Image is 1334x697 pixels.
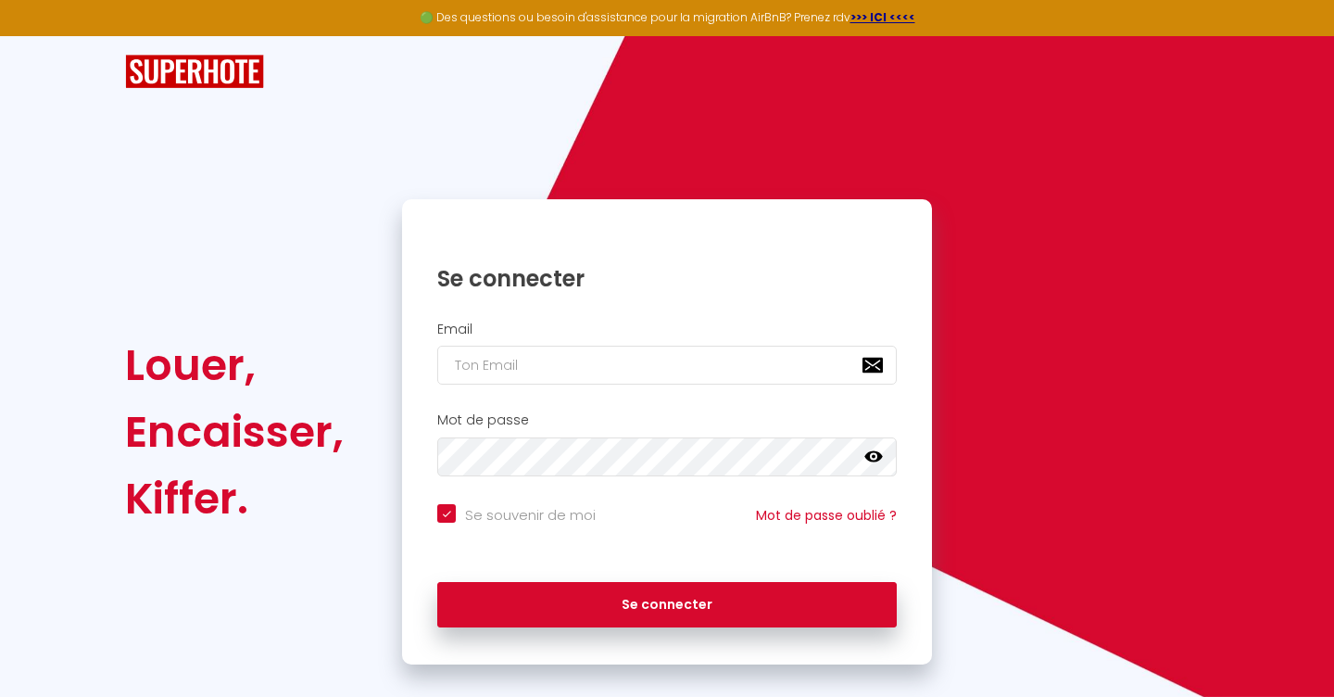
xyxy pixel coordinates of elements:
[125,332,344,399] div: Louer,
[125,399,344,465] div: Encaisser,
[125,465,344,532] div: Kiffer.
[437,346,897,385] input: Ton Email
[125,55,264,89] img: SuperHote logo
[756,506,897,525] a: Mot de passe oublié ?
[437,582,897,628] button: Se connecter
[437,322,897,337] h2: Email
[437,412,897,428] h2: Mot de passe
[437,264,897,293] h1: Se connecter
[850,9,915,25] a: >>> ICI <<<<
